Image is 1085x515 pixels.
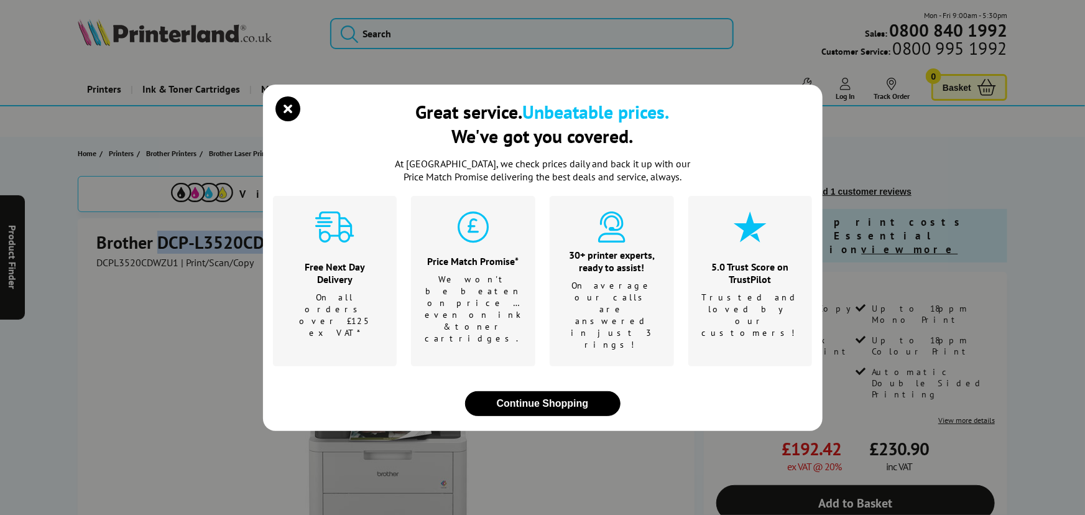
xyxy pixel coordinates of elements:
p: Trusted and loved by our customers! [701,292,799,339]
p: We won't be beaten on price …even on ink & toner cartridges. [425,274,522,345]
div: 5.0 Trust Score on TrustPilot [701,261,799,285]
button: close modal [279,100,298,118]
div: Free Next Day Delivery [289,261,382,285]
button: close modal [465,391,621,416]
div: Price Match Promise* [425,255,522,267]
b: Unbeatable prices. [523,100,670,124]
p: On average our calls are answered in just 3 rings! [565,280,658,351]
p: On all orders over £125 ex VAT* [289,292,382,339]
div: Great service. We've got you covered. [416,100,670,148]
p: At [GEOGRAPHIC_DATA], we check prices daily and back it up with our Price Match Promise deliverin... [387,157,698,183]
div: 30+ printer experts, ready to assist! [565,249,658,274]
